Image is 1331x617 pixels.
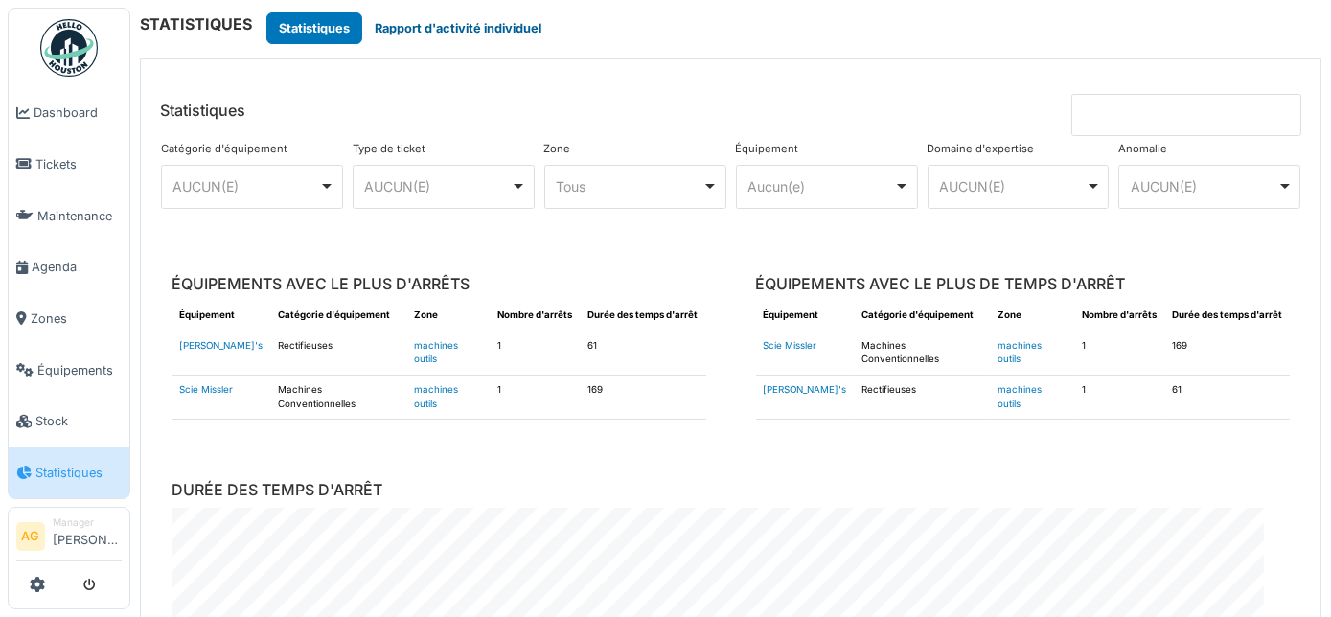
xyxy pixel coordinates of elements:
div: Manager [53,515,122,530]
td: 61 [580,331,705,375]
th: Durée des temps d'arrêt [580,301,705,331]
a: [PERSON_NAME]'s [179,340,263,351]
span: Équipements [37,361,122,379]
span: Agenda [32,258,122,276]
th: Catégorie d'équipement [855,301,991,331]
span: Statistiques [35,464,122,482]
th: Catégorie d'équipement [270,301,406,331]
li: [PERSON_NAME] [53,515,122,557]
a: Agenda [9,241,129,293]
div: AUCUN(E) [1131,176,1277,196]
label: Type de ticket [353,141,425,157]
td: 169 [580,376,705,420]
div: Aucun(e) [747,176,894,196]
td: 61 [1164,376,1290,420]
button: Rapport d'activité individuel [362,12,554,44]
td: Rectifieuses [855,376,991,420]
a: [PERSON_NAME]'s [764,384,847,395]
a: Tickets [9,139,129,191]
label: Domaine d'expertise [928,141,1035,157]
h6: ÉQUIPEMENTS AVEC LE PLUS D'ARRÊTS [172,275,706,293]
label: Anomalie [1118,141,1167,157]
div: Tous [556,176,702,196]
td: Machines Conventionnelles [855,331,991,375]
th: Nombre d'arrêts [490,301,580,331]
td: Machines Conventionnelles [270,376,406,420]
th: Équipement [756,301,855,331]
div: AUCUN(E) [364,176,511,196]
a: Statistiques [9,447,129,499]
h6: Statistiques [160,102,245,120]
td: 1 [1074,376,1164,420]
h6: STATISTIQUES [140,15,252,34]
label: Catégorie d'équipement [161,141,287,157]
th: Nombre d'arrêts [1074,301,1164,331]
td: 1 [1074,331,1164,375]
span: Stock [35,412,122,430]
label: Zone [544,141,571,157]
th: Zone [991,301,1074,331]
a: Scie Missler [764,340,817,351]
th: Zone [406,301,490,331]
span: Zones [31,309,122,328]
a: Dashboard [9,87,129,139]
th: Équipement [172,301,270,331]
td: 169 [1164,331,1290,375]
a: Maintenance [9,190,129,241]
td: 1 [490,331,580,375]
a: machines outils [414,340,458,365]
li: AG [16,522,45,551]
a: machines outils [998,340,1043,365]
h6: DURÉE DES TEMPS D'ARRÊT [172,481,1290,499]
a: Stock [9,396,129,447]
a: Équipements [9,344,129,396]
button: Statistiques [266,12,362,44]
a: Zones [9,293,129,345]
a: Scie Missler [179,384,233,395]
a: machines outils [998,384,1043,409]
div: AUCUN(E) [939,176,1086,196]
div: AUCUN(E) [173,176,320,196]
span: Tickets [35,155,122,173]
a: machines outils [414,384,458,409]
span: Dashboard [34,103,122,122]
span: Maintenance [37,207,122,225]
label: Équipement [736,141,799,157]
td: Rectifieuses [270,331,406,375]
th: Durée des temps d'arrêt [1164,301,1290,331]
td: 1 [490,376,580,420]
a: AG Manager[PERSON_NAME] [16,515,122,561]
img: Badge_color-CXgf-gQk.svg [40,19,98,77]
h6: ÉQUIPEMENTS AVEC LE PLUS DE TEMPS D'ARRÊT [756,275,1291,293]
